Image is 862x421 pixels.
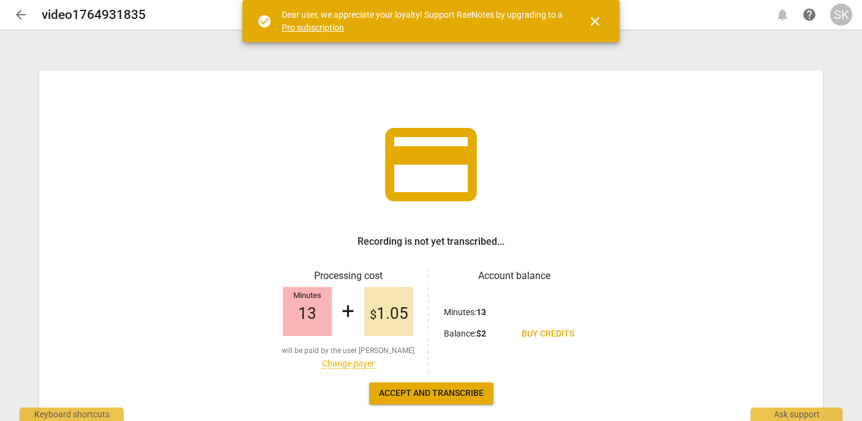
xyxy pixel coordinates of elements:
b: 13 [476,307,486,317]
a: Change payer [322,359,375,369]
div: + [342,299,354,325]
span: arrow_back [13,7,28,22]
div: Ask support [751,408,842,421]
span: $ [370,307,377,322]
a: Pro subscription [282,23,344,32]
div: Minutes [283,291,332,300]
span: close [588,14,602,29]
span: 1.05 [370,305,408,323]
button: SK [830,4,852,26]
span: credit_card [376,110,486,220]
div: Keyboard shortcuts [20,408,124,421]
button: Close [580,7,610,36]
span: help [802,7,817,22]
b: $ 2 [476,329,486,338]
span: will be paid by the user [PERSON_NAME] [282,346,414,356]
h3: Recording is not yet transcribed... [358,234,504,249]
span: Accept and transcribe [379,387,484,400]
h3: Account balance [444,269,584,283]
button: Accept and transcribe [369,382,493,404]
span: Buy credits [522,328,574,340]
h3: Processing cost [278,269,418,283]
span: 13 [298,305,317,323]
span: check_circle [257,14,272,29]
p: Minutes : [444,306,486,319]
p: Balance : [444,327,486,340]
h2: video1764931835 [42,7,146,23]
a: Help [798,4,820,26]
div: Dear user, we appreciate your loyalty! Support RaeNotes by upgrading to a [282,9,566,34]
a: Buy credits [512,323,584,345]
